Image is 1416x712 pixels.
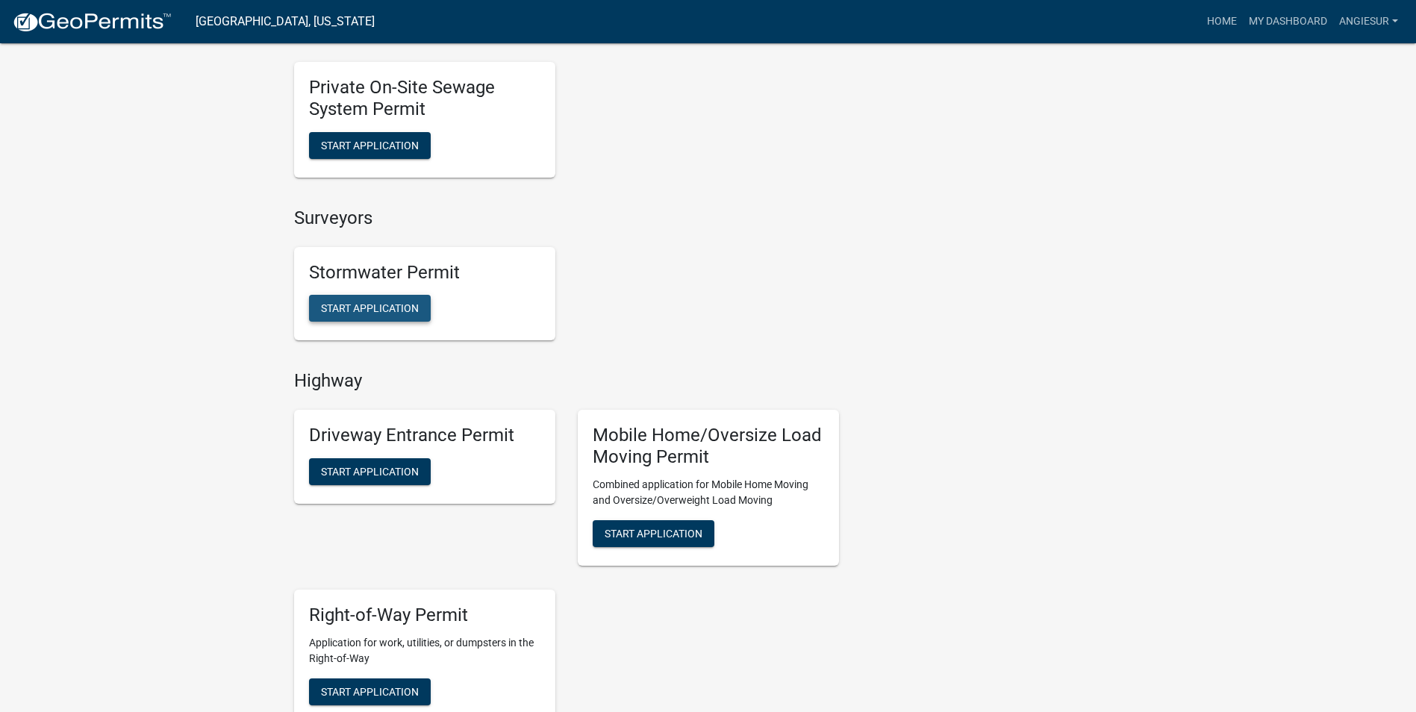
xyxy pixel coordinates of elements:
[1243,7,1333,36] a: My Dashboard
[309,458,431,485] button: Start Application
[321,139,419,151] span: Start Application
[309,132,431,159] button: Start Application
[309,635,540,666] p: Application for work, utilities, or dumpsters in the Right-of-Way
[309,262,540,284] h5: Stormwater Permit
[593,520,714,547] button: Start Application
[1333,7,1404,36] a: AngieSur
[593,477,824,508] p: Combined application for Mobile Home Moving and Oversize/Overweight Load Moving
[593,425,824,468] h5: Mobile Home/Oversize Load Moving Permit
[309,295,431,322] button: Start Application
[294,370,839,392] h4: Highway
[309,678,431,705] button: Start Application
[294,207,839,229] h4: Surveyors
[309,425,540,446] h5: Driveway Entrance Permit
[309,77,540,120] h5: Private On-Site Sewage System Permit
[309,605,540,626] h5: Right-of-Way Permit
[196,9,375,34] a: [GEOGRAPHIC_DATA], [US_STATE]
[321,685,419,697] span: Start Application
[1201,7,1243,36] a: Home
[321,302,419,314] span: Start Application
[321,466,419,478] span: Start Application
[605,527,702,539] span: Start Application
